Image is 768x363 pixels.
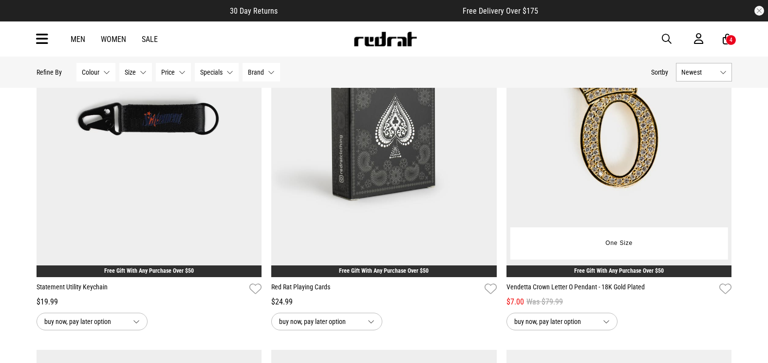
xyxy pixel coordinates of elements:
a: Men [71,35,85,44]
button: Brand [243,63,280,81]
button: Sortby [651,66,668,78]
a: Vendetta Crown Letter O Pendant - 18K Gold Plated [506,282,716,296]
span: buy now, pay later option [514,316,595,327]
span: Price [161,68,175,76]
a: Women [101,35,126,44]
span: by [662,68,668,76]
button: Specials [195,63,239,81]
button: buy now, pay later option [37,313,148,330]
button: Size [119,63,152,81]
div: $24.99 [271,296,497,308]
a: Sale [142,35,158,44]
span: Brand [248,68,264,76]
button: Newest [676,63,732,81]
button: Price [156,63,191,81]
button: buy now, pay later option [506,313,618,330]
span: Was $79.99 [526,296,563,308]
span: $7.00 [506,296,524,308]
a: Free Gift With Any Purchase Over $50 [339,267,429,274]
span: Specials [200,68,223,76]
a: Statement Utility Keychain [37,282,246,296]
span: buy now, pay later option [279,316,360,327]
div: $19.99 [37,296,262,308]
button: buy now, pay later option [271,313,382,330]
p: Refine By [37,68,62,76]
span: Free Delivery Over $175 [463,6,538,16]
span: buy now, pay later option [44,316,125,327]
span: Size [125,68,136,76]
span: 30 Day Returns [230,6,278,16]
a: Free Gift With Any Purchase Over $50 [104,267,194,274]
img: Redrat logo [353,32,417,46]
a: 4 [723,34,732,44]
div: 4 [730,37,732,43]
button: One Size [598,235,640,252]
span: Colour [82,68,99,76]
iframe: Customer reviews powered by Trustpilot [297,6,443,16]
a: Free Gift With Any Purchase Over $50 [574,267,664,274]
a: Red Rat Playing Cards [271,282,481,296]
button: Open LiveChat chat widget [8,4,37,33]
span: Newest [681,68,716,76]
button: Colour [76,63,115,81]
